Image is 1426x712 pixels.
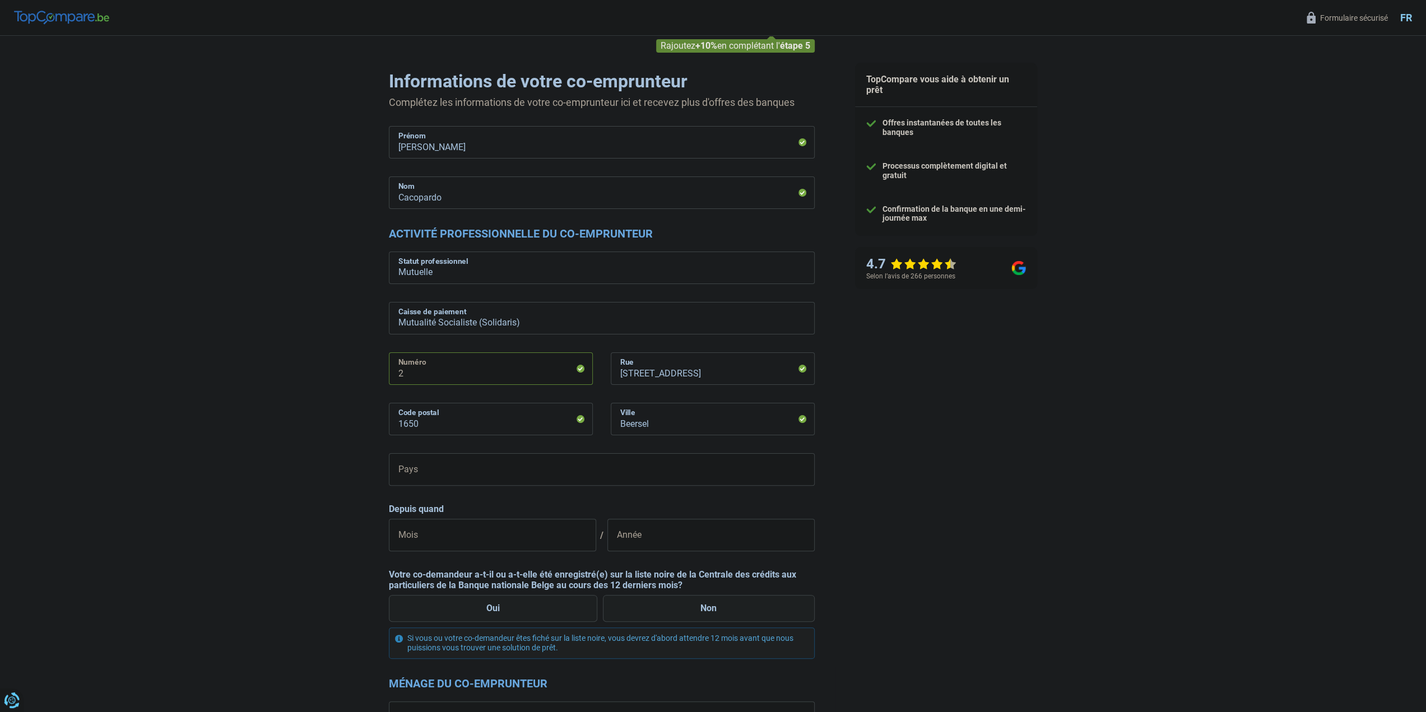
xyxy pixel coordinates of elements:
[603,595,815,622] label: Non
[389,227,815,240] h2: Activité professionnelle du co-emprunteur
[389,595,598,622] label: Oui
[1300,8,1395,27] button: Formulaire sécurisé
[389,627,815,659] div: Si vous ou votre co-demandeur êtes fiché sur la liste noire, vous devrez d'abord attendre 12 mois...
[866,272,955,280] div: Selon l’avis de 266 personnes
[389,677,815,690] h2: Ménage du co-emprunteur
[866,256,956,272] div: 4.7
[389,504,815,514] label: Depuis quand
[780,40,810,51] span: étape 5
[855,63,1037,107] div: TopCompare vous aide à obtenir un prêt
[389,96,815,108] p: Complétez les informations de votre co-emprunteur ici et recevez plus d'offres des banques
[1400,12,1412,24] div: fr
[596,530,607,541] span: /
[607,519,815,551] input: AAAA
[882,204,1026,224] div: Confirmation de la banque en une demi-journée max
[882,161,1026,180] div: Processus complètement digital et gratuit
[656,39,815,53] div: Rajoutez en complétant l'
[389,519,596,551] input: MM
[14,11,109,24] img: TopCompare Logo
[389,569,815,590] label: Votre co-demandeur a-t-il ou a-t-elle été enregistré(e) sur la liste noire de la Centrale des cré...
[389,71,815,92] h1: Informations de votre co-emprunteur
[882,118,1026,137] div: Offres instantanées de toutes les banques
[695,40,717,51] span: +10%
